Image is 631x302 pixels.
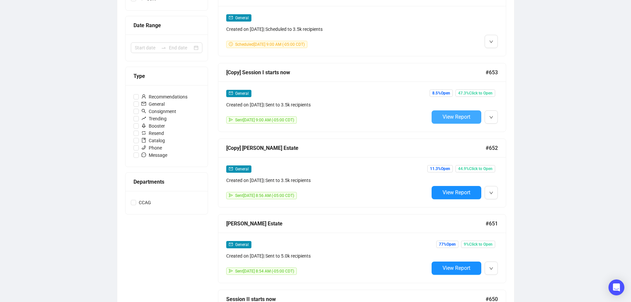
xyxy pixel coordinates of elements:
span: #651 [486,219,498,228]
span: to [161,45,166,50]
span: mail [141,101,146,106]
span: Message [139,151,170,159]
span: Trending [139,115,169,122]
span: 9% Click to Open [461,241,495,248]
a: [Copy] Session I starts now#653mailGeneralCreated on [DATE]| Sent to 3.5k recipientssendSent[DATE... [218,63,506,132]
div: [Copy] [PERSON_NAME] Estate [226,144,486,152]
span: 47.3% Click to Open [455,90,495,97]
span: Consignment [139,108,179,115]
input: Start date [135,44,158,51]
span: send [229,193,233,197]
span: 11.3% Open [427,165,453,172]
div: Open Intercom Messenger [608,279,624,295]
span: Recommendations [139,93,190,100]
span: mail [229,167,233,171]
span: Sent [DATE] 8:56 AM (-05:00 CDT) [235,193,294,198]
span: 8.5% Open [430,90,453,97]
span: #653 [486,68,498,77]
span: View Report [443,189,470,196]
span: message [141,152,146,157]
span: General [235,242,249,247]
span: View Report [443,265,470,271]
div: Date Range [133,21,200,30]
div: [Copy] Session I starts now [226,68,486,77]
span: swap-right [161,45,166,50]
a: [Copy] [PERSON_NAME] Estate#652mailGeneralCreated on [DATE]| Sent to 3.5k recipientssendSent[DATE... [218,139,506,208]
span: CCAG [136,199,154,206]
span: Phone [139,144,165,151]
a: [PERSON_NAME] Estate#651mailGeneralCreated on [DATE]| Sent to 5.0k recipientssendSent[DATE] 8:54 ... [218,214,506,283]
span: search [141,109,146,113]
span: down [489,191,493,195]
span: General [139,100,167,108]
span: General [235,16,249,20]
span: send [229,118,233,122]
span: down [489,40,493,44]
span: Resend [139,130,167,137]
div: Departments [133,178,200,186]
span: down [489,267,493,271]
span: send [229,269,233,273]
div: Created on [DATE] | Sent to 3.5k recipients [226,101,429,108]
span: Scheduled [DATE] 9:00 AM (-05:00 CDT) [235,42,305,47]
span: book [141,138,146,143]
div: Created on [DATE] | Sent to 5.0k recipients [226,252,429,260]
span: 77% Open [436,241,458,248]
div: Created on [DATE] | Scheduled to 3.5k recipients [226,26,429,33]
span: #652 [486,144,498,152]
span: General [235,91,249,96]
span: Catalog [139,137,168,144]
span: rise [141,116,146,121]
span: Sent [DATE] 9:00 AM (-05:00 CDT) [235,118,294,122]
span: user [141,94,146,99]
span: clock-circle [229,42,233,46]
span: down [489,115,493,119]
div: Created on [DATE] | Sent to 3.5k recipients [226,177,429,184]
span: Sent [DATE] 8:54 AM (-05:00 CDT) [235,269,294,273]
span: retweet [141,131,146,135]
span: View Report [443,114,470,120]
span: mail [229,91,233,95]
span: Booster [139,122,168,130]
span: General [235,167,249,171]
span: 44.9% Click to Open [455,165,495,172]
span: mail [229,242,233,246]
button: View Report [432,262,481,275]
div: Type [133,72,200,80]
div: [PERSON_NAME] Estate [226,219,486,228]
span: rocket [141,123,146,128]
button: View Report [432,186,481,199]
span: phone [141,145,146,150]
span: mail [229,16,233,20]
input: End date [169,44,192,51]
button: View Report [432,110,481,124]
